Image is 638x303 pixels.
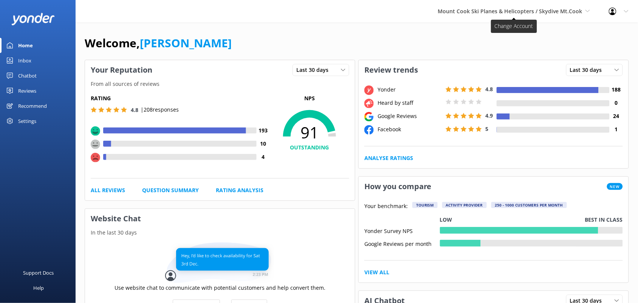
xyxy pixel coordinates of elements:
h3: Website Chat [85,209,355,228]
h1: Welcome, [85,34,232,52]
div: Reviews [18,83,36,98]
h3: Your Reputation [85,60,158,80]
a: View All [364,268,389,277]
div: Chatbot [18,68,37,83]
h5: Rating [91,94,270,103]
h4: 193 [257,126,270,135]
div: Google Reviews [376,112,444,120]
p: Use website chat to communicate with potential customers and help convert them. [115,284,325,292]
span: Last 30 days [296,66,333,74]
h3: Review trends [359,60,424,80]
img: conversation... [165,242,275,284]
h4: 4 [257,153,270,161]
div: 250 - 1000 customers per month [491,202,567,208]
a: Question Summary [142,186,199,194]
div: Support Docs [23,265,54,280]
p: Your benchmark: [364,202,408,211]
div: Home [18,38,33,53]
h4: 188 [610,85,623,94]
h4: 10 [257,140,270,148]
p: Best in class [585,216,623,224]
div: Settings [18,113,36,129]
div: Activity Provider [442,202,487,208]
a: [PERSON_NAME] [140,35,232,51]
h4: 1 [610,125,623,134]
div: Yonder Survey NPS [364,227,440,234]
span: New [607,183,623,190]
div: Google Reviews per month [364,240,440,247]
p: In the last 30 days [85,228,355,237]
p: Low [440,216,452,224]
div: Yonder [376,85,444,94]
div: Help [33,280,44,295]
div: Recommend [18,98,47,113]
p: | 208 responses [141,106,179,114]
h3: How you compare [359,177,437,196]
div: Tourism [412,202,438,208]
h4: OUTSTANDING [270,143,349,152]
span: 91 [270,123,349,142]
img: yonder-white-logo.png [11,13,55,25]
div: Facebook [376,125,444,134]
a: All Reviews [91,186,125,194]
div: Inbox [18,53,31,68]
div: Heard by staff [376,99,444,107]
span: 4.8 [131,106,138,113]
span: Last 30 days [570,66,607,74]
a: Analyse Ratings [364,154,413,162]
a: Rating Analysis [216,186,263,194]
h4: 24 [610,112,623,120]
span: 4.9 [486,112,493,119]
span: 5 [486,125,489,132]
p: From all sources of reviews [85,80,355,88]
span: Mount Cook Ski Planes & Helicopters / Skydive Mt.Cook [438,8,582,15]
p: NPS [270,94,349,103]
h4: 0 [610,99,623,107]
span: 4.8 [486,85,493,93]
